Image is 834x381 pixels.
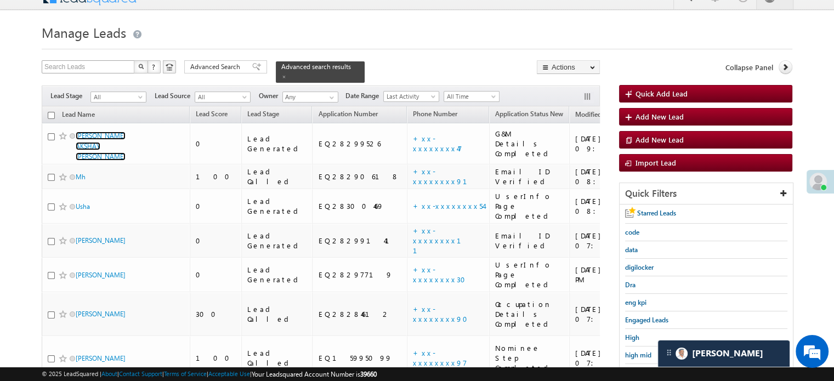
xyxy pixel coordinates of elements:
[196,110,228,118] span: Lead Score
[242,108,285,122] a: Lead Stage
[625,263,654,271] span: digilocker
[149,298,199,313] em: Start Chat
[413,304,474,323] a: +xx-xxxxxxxx90
[282,92,338,103] input: Type to Search
[152,62,157,71] span: ?
[665,348,673,357] img: carter-drag
[537,60,600,74] button: Actions
[413,201,484,211] a: +xx-xxxxxxxx54
[155,91,195,101] span: Lead Source
[76,310,126,318] a: [PERSON_NAME]
[495,110,563,118] span: Application Status New
[636,112,684,121] span: Add New Lead
[42,24,126,41] span: Manage Leads
[14,101,200,289] textarea: Type your message and hit 'Enter'
[318,110,377,118] span: Application Number
[625,246,638,254] span: data
[692,348,763,359] span: Carter
[196,172,236,181] div: 100
[575,110,612,118] span: Modified On
[76,173,86,181] a: Mh
[76,354,126,362] a: [PERSON_NAME]
[318,139,402,149] div: EQ28299526
[138,64,144,69] img: Search
[575,134,643,153] div: [DATE] 09:00 PM
[575,231,643,251] div: [DATE] 07:50 PM
[180,5,206,32] div: Minimize live chat window
[91,92,143,102] span: All
[318,353,402,363] div: EQ15995099
[247,110,279,118] span: Lead Stage
[48,112,55,119] input: Check all records
[575,265,643,285] div: [DATE] 07:44 PM
[575,304,643,324] div: [DATE] 07:20 PM
[195,92,247,102] span: All
[318,309,402,319] div: EQ28284612
[444,92,496,101] span: All Time
[90,92,146,103] a: All
[637,209,676,217] span: Starred Leads
[413,226,474,255] a: +xx-xxxxxxxx11
[247,134,308,153] div: Lead Generated
[495,129,564,158] div: G&M Details Completed
[495,231,564,251] div: Email ID Verified
[196,309,236,319] div: 300
[444,91,500,102] a: All Time
[318,201,402,211] div: EQ28300469
[360,370,377,378] span: 39660
[324,92,337,103] a: Show All Items
[101,370,117,377] a: About
[76,236,126,244] a: [PERSON_NAME]
[625,333,639,342] span: High
[625,281,636,289] span: Dra
[575,167,643,186] div: [DATE] 08:41 PM
[19,58,46,72] img: d_60004797649_company_0_60004797649
[76,202,90,211] a: Usha
[208,370,250,377] a: Acceptable Use
[383,91,439,102] a: Last Activity
[247,167,308,186] div: Lead Called
[57,58,184,72] div: Chat with us now
[196,201,236,211] div: 0
[625,228,639,236] span: code
[259,91,282,101] span: Owner
[318,236,402,246] div: EQ28299141
[657,340,790,367] div: carter-dragCarter[PERSON_NAME]
[50,91,90,101] span: Lead Stage
[318,172,402,181] div: EQ28290618
[575,348,643,368] div: [DATE] 07:20 PM
[495,191,564,221] div: UserInfo Page Completed
[625,298,646,306] span: eng kpi
[196,353,236,363] div: 100
[407,108,463,122] a: Phone Number
[490,108,569,122] a: Application Status New
[318,270,402,280] div: EQ28297719
[247,231,308,251] div: Lead Generated
[620,183,793,204] div: Quick Filters
[76,132,126,161] a: [PERSON_NAME] AKSHAY [PERSON_NAME]
[413,348,467,367] a: +xx-xxxxxxxx97
[636,135,684,144] span: Add New Lead
[313,108,383,122] a: Application Number
[495,343,564,373] div: Nominee Step Completed
[190,62,243,72] span: Advanced Search
[247,304,308,324] div: Lead Called
[119,370,162,377] a: Contact Support
[495,260,564,289] div: UserInfo Page Completed
[345,91,383,101] span: Date Range
[247,196,308,216] div: Lead Generated
[495,299,564,329] div: Occupation Details Completed
[247,265,308,285] div: Lead Generated
[384,92,436,101] span: Last Activity
[76,271,126,279] a: [PERSON_NAME]
[625,351,651,359] span: high mid
[676,348,688,360] img: Carter
[636,158,676,167] span: Import Lead
[413,265,472,284] a: +xx-xxxxxxxx30
[195,92,251,103] a: All
[625,316,668,324] span: Engaged Leads
[575,196,643,216] div: [DATE] 08:17 PM
[725,62,773,72] span: Collapse Panel
[164,370,207,377] a: Terms of Service
[413,110,457,118] span: Phone Number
